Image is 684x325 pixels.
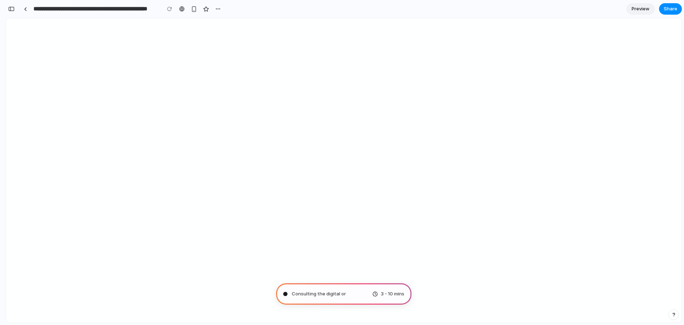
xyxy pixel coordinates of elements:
a: Preview [626,3,655,15]
span: Preview [632,5,649,12]
span: Consulting the digital or [292,290,346,298]
span: 3 - 10 mins [381,290,404,298]
span: Share [664,5,677,12]
button: Share [659,3,682,15]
